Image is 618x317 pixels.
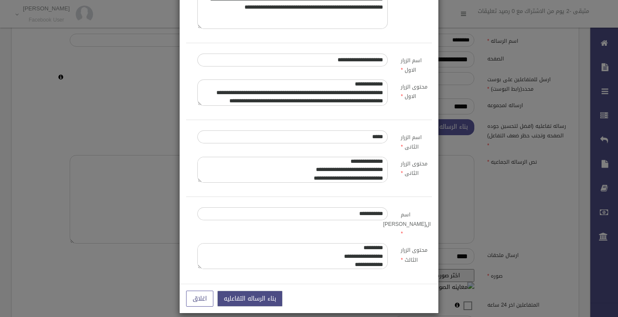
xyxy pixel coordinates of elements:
[217,291,283,307] button: بناء الرساله التفاعليه
[394,130,437,152] label: اسم الزرار الثانى
[394,243,437,265] label: محتوى الزرار الثالث
[394,207,437,238] label: اسم ال[PERSON_NAME]
[186,291,213,307] button: اغلاق
[394,54,437,75] label: اسم الزرار الاول
[394,157,437,178] label: محتوى الزرار الثانى
[394,79,437,101] label: محتوى الزرار الاول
